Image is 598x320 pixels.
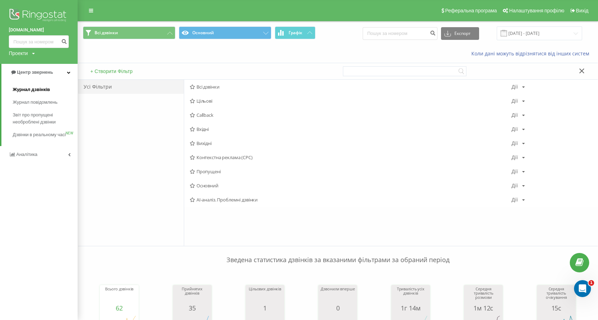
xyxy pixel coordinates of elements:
[78,80,184,94] div: Усі Фільтри
[588,280,594,286] span: 1
[190,98,512,103] span: Цільові
[512,113,518,117] div: Дії
[445,8,497,13] span: Реферальна програма
[88,68,135,74] button: + Створити Фільтр
[512,127,518,132] div: Дії
[175,304,210,312] div: 35
[471,50,593,57] a: Коли дані можуть відрізнятися вiд інших систем
[9,35,69,48] input: Пошук за номером
[275,26,315,39] button: Графік
[289,30,302,35] span: Графік
[393,304,428,312] div: 1г 14м
[512,169,518,174] div: Дії
[13,109,78,128] a: Звіт про пропущені необроблені дзвінки
[512,84,518,89] div: Дії
[83,26,175,39] button: Всі дзвінки
[466,287,501,304] div: Середня тривалість розмови
[13,99,58,106] span: Журнал повідомлень
[190,113,512,117] span: Callback
[13,111,74,126] span: Звіт про пропущені необроблені дзвінки
[190,169,512,174] span: Пропущені
[466,304,501,312] div: 1м 12с
[175,287,210,304] div: Прийнятих дзвінків
[512,183,518,188] div: Дії
[95,30,118,36] span: Всі дзвінки
[512,155,518,160] div: Дії
[13,86,50,93] span: Журнал дзвінків
[1,64,78,81] a: Центр звернень
[13,96,78,109] a: Журнал повідомлень
[512,98,518,103] div: Дії
[9,26,69,34] a: [DOMAIN_NAME]
[190,127,512,132] span: Вхідні
[190,183,512,188] span: Основний
[13,131,66,138] span: Дзвінки в реальному часі
[512,197,518,202] div: Дії
[512,141,518,146] div: Дії
[190,155,512,160] span: Контекстна реклама (CPC)
[16,152,37,157] span: Аналiтика
[574,280,591,297] iframe: Intercom live chat
[17,70,53,75] span: Центр звернень
[320,304,355,312] div: 0
[539,304,574,312] div: 15с
[190,84,512,89] span: Всі дзвінки
[190,141,512,146] span: Вихідні
[102,287,137,304] div: Всього дзвінків
[539,287,574,304] div: Середня тривалість очікування
[9,50,28,57] div: Проекти
[13,83,78,96] a: Журнал дзвінків
[509,8,564,13] span: Налаштування профілю
[179,26,271,39] button: Основний
[9,7,69,25] img: Ringostat logo
[320,287,355,304] div: Дзвонили вперше
[190,197,512,202] span: AI-аналіз. Проблемні дзвінки
[83,241,593,265] p: Зведена статистика дзвінків за вказаними фільтрами за обраний період
[576,8,588,13] span: Вихід
[363,27,437,40] input: Пошук за номером
[577,68,587,75] button: Закрити
[393,287,428,304] div: Тривалість усіх дзвінків
[13,128,78,141] a: Дзвінки в реальному часіNEW
[441,27,479,40] button: Експорт
[102,304,137,312] div: 62
[247,304,283,312] div: 1
[247,287,283,304] div: Цільових дзвінків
